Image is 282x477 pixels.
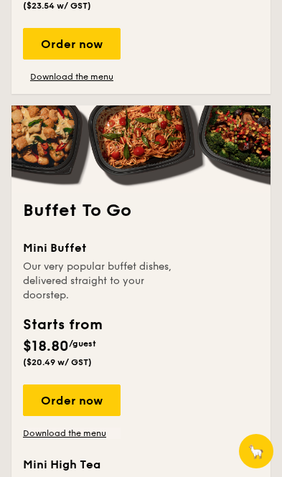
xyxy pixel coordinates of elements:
[23,1,91,11] span: ($23.54 w/ GST)
[239,434,273,468] button: 🦙
[69,339,96,349] span: /guest
[23,240,191,257] div: Mini Buffet
[23,260,191,303] div: Our very popular buffet dishes, delivered straight to your doorstep.
[23,71,121,82] a: Download the menu
[23,314,101,336] div: Starts from
[23,384,121,416] div: Order now
[248,443,265,460] span: 🦙
[23,456,191,473] div: Mini High Tea
[23,357,92,367] span: ($20.49 w/ GST)
[23,199,259,222] h2: Buffet To Go
[23,428,121,439] a: Download the menu
[23,28,121,60] div: Order now
[23,338,69,355] span: $18.80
